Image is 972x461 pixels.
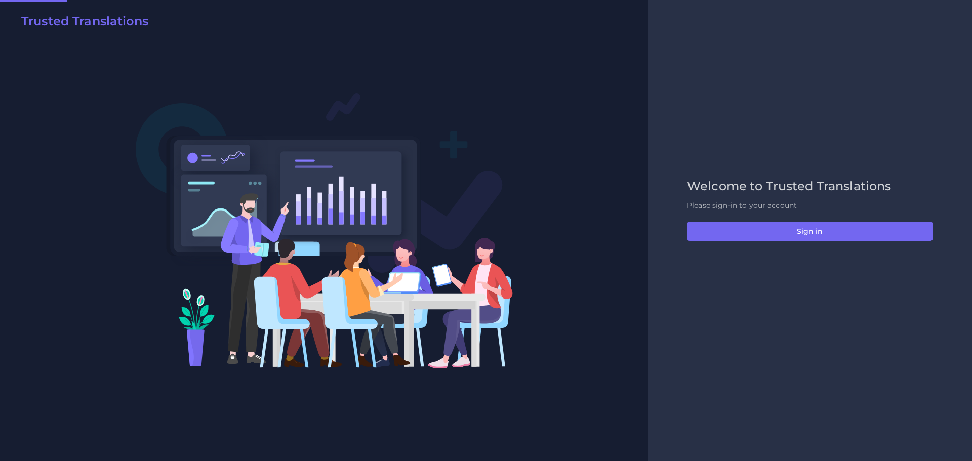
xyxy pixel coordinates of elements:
button: Sign in [687,222,933,241]
h2: Trusted Translations [21,14,148,29]
p: Please sign-in to your account [687,200,933,211]
h2: Welcome to Trusted Translations [687,179,933,194]
a: Trusted Translations [14,14,148,32]
img: Login V2 [135,92,513,369]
